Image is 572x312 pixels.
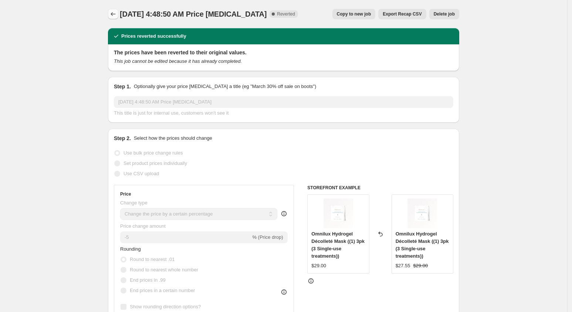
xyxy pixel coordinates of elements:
div: $27.55 [396,262,410,269]
span: % (Price drop) [252,234,283,240]
img: Hydrogel_Decollete_Mask_1_80x.jpg [407,199,437,228]
span: Round to nearest .01 [130,257,175,262]
i: This job cannot be edited because it has already completed. [114,58,242,64]
span: Round to nearest whole number [130,267,198,272]
p: Optionally give your price [MEDICAL_DATA] a title (eg "March 30% off sale on boots") [134,83,316,90]
span: This title is just for internal use, customers won't see it [114,110,229,116]
span: Change type [120,200,148,206]
h2: Prices reverted successfully [121,33,186,40]
img: Hydrogel_Decollete_Mask_1_80x.jpg [324,199,353,228]
span: Export Recap CSV [383,11,422,17]
span: End prices in .99 [130,277,166,283]
button: Copy to new job [332,9,376,19]
span: [DATE] 4:48:50 AM Price [MEDICAL_DATA] [120,10,267,18]
span: Price change amount [120,223,166,229]
h2: Step 1. [114,83,131,90]
button: Price change jobs [108,9,118,19]
button: Delete job [429,9,459,19]
button: Export Recap CSV [378,9,426,19]
div: help [280,210,288,217]
span: Rounding [120,246,141,252]
span: Copy to new job [337,11,371,17]
span: Use bulk price change rules [123,150,183,156]
input: -15 [120,231,251,243]
p: Select how the prices should change [134,135,212,142]
span: Reverted [277,11,295,17]
div: $29.00 [311,262,326,269]
span: Omnilux Hydrogel Décolleté Mask ((1) 3pk (3 Single-use treatments)) [396,231,449,259]
span: Show rounding direction options? [130,304,201,309]
span: Set product prices individually [123,160,187,166]
span: Use CSV upload [123,171,159,176]
strike: $29.00 [413,262,428,269]
h2: The prices have been reverted to their original values. [114,49,453,56]
span: End prices in a certain number [130,288,195,293]
h2: Step 2. [114,135,131,142]
h6: STOREFRONT EXAMPLE [307,185,453,191]
span: Omnilux Hydrogel Décolleté Mask ((1) 3pk (3 Single-use treatments)) [311,231,365,259]
input: 30% off holiday sale [114,96,453,108]
h3: Price [120,191,131,197]
span: Delete job [434,11,455,17]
